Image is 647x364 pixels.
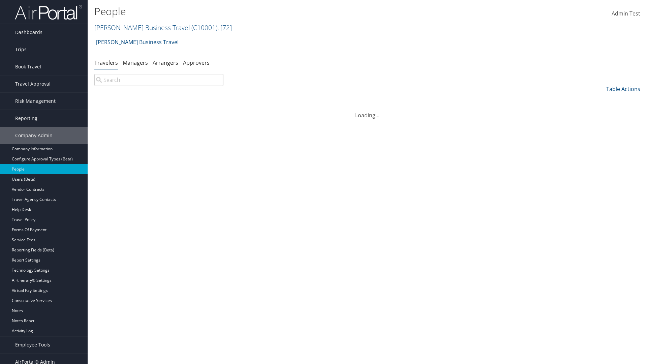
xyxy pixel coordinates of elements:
div: Loading... [94,103,640,119]
a: Admin Test [612,3,640,24]
span: Risk Management [15,93,56,110]
a: Table Actions [606,85,640,93]
input: Search [94,74,223,86]
span: Reporting [15,110,37,127]
span: Dashboards [15,24,42,41]
a: Managers [123,59,148,66]
span: Book Travel [15,58,41,75]
a: Travelers [94,59,118,66]
a: [PERSON_NAME] Business Travel [94,23,232,32]
h1: People [94,4,458,19]
img: airportal-logo.png [15,4,82,20]
span: Trips [15,41,27,58]
span: Travel Approval [15,75,51,92]
a: Arrangers [153,59,178,66]
span: ( C10001 ) [191,23,217,32]
a: [PERSON_NAME] Business Travel [96,35,179,49]
span: , [ 72 ] [217,23,232,32]
span: Admin Test [612,10,640,17]
a: Approvers [183,59,210,66]
span: Employee Tools [15,336,50,353]
span: Company Admin [15,127,53,144]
